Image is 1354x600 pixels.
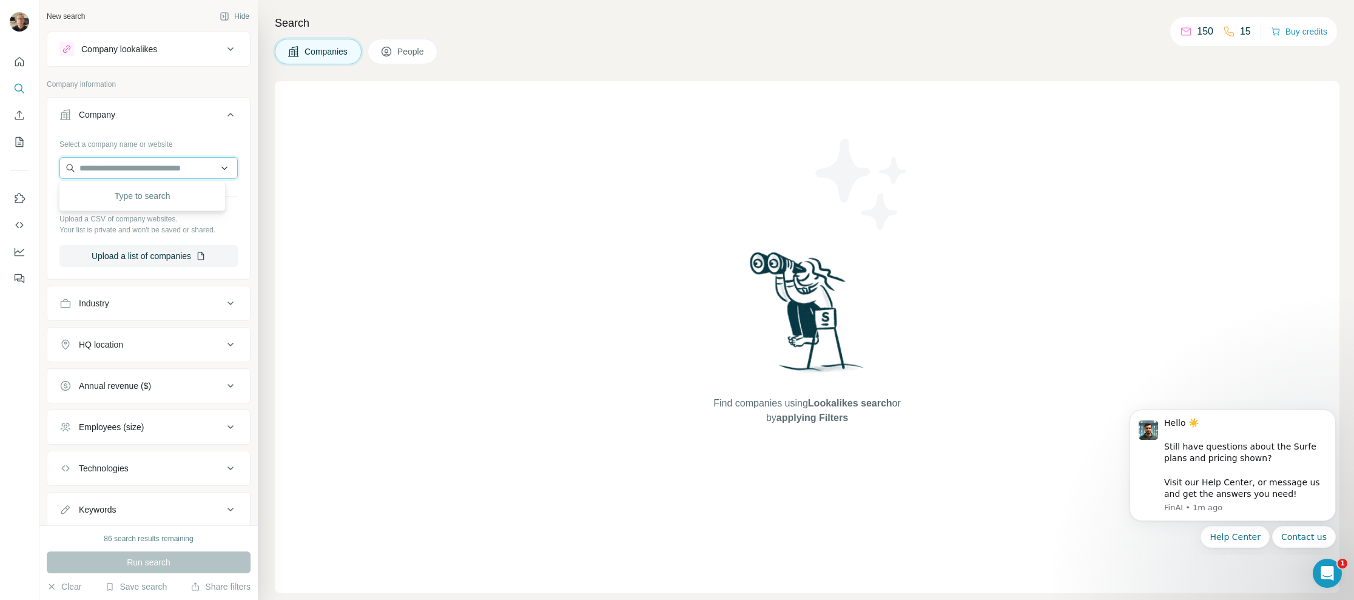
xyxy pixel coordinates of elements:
span: Lookalikes search [808,398,892,408]
button: Dashboard [10,241,29,263]
img: Avatar [10,12,29,32]
p: Upload a CSV of company websites. [59,214,238,224]
div: Annual revenue ($) [79,380,151,392]
div: Keywords [79,504,116,516]
div: 86 search results remaining [104,533,193,544]
img: Surfe Illustration - Woman searching with binoculars [744,249,871,384]
button: Technologies [47,454,250,483]
p: 150 [1197,24,1213,39]
button: Hide [211,7,258,25]
button: Keywords [47,495,250,524]
span: applying Filters [776,413,848,423]
div: Type to search [62,184,223,208]
button: Use Surfe API [10,214,29,236]
p: Company information [47,79,251,90]
div: Technologies [79,462,129,474]
button: Enrich CSV [10,104,29,126]
button: Save search [105,581,167,593]
button: My lists [10,131,29,153]
button: Quick start [10,51,29,73]
button: Buy credits [1271,23,1327,40]
button: Upload a list of companies [59,245,238,267]
button: Employees (size) [47,413,250,442]
button: Annual revenue ($) [47,371,250,400]
p: Your list is private and won't be saved or shared. [59,224,238,235]
h4: Search [275,15,1339,32]
p: 15 [1240,24,1251,39]
iframe: Intercom live chat [1313,559,1342,588]
button: Share filters [190,581,251,593]
button: Clear [47,581,81,593]
button: Company lookalikes [47,35,250,64]
button: Use Surfe on LinkedIn [10,187,29,209]
div: New search [47,11,85,22]
div: Employees (size) [79,421,144,433]
button: Search [10,78,29,99]
div: Company lookalikes [81,43,157,55]
button: HQ location [47,330,250,359]
button: Company [47,100,250,134]
div: Industry [79,297,109,309]
span: Companies [305,46,349,58]
span: 1 [1338,559,1347,568]
div: Select a company name or website [59,134,238,150]
div: HQ location [79,339,123,351]
iframe: Intercom notifications message [1111,399,1354,555]
button: Feedback [10,268,29,289]
div: Company [79,109,115,121]
button: Industry [47,289,250,318]
span: Find companies using or by [710,396,904,425]
span: People [397,46,425,58]
img: Surfe Illustration - Stars [807,130,917,239]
